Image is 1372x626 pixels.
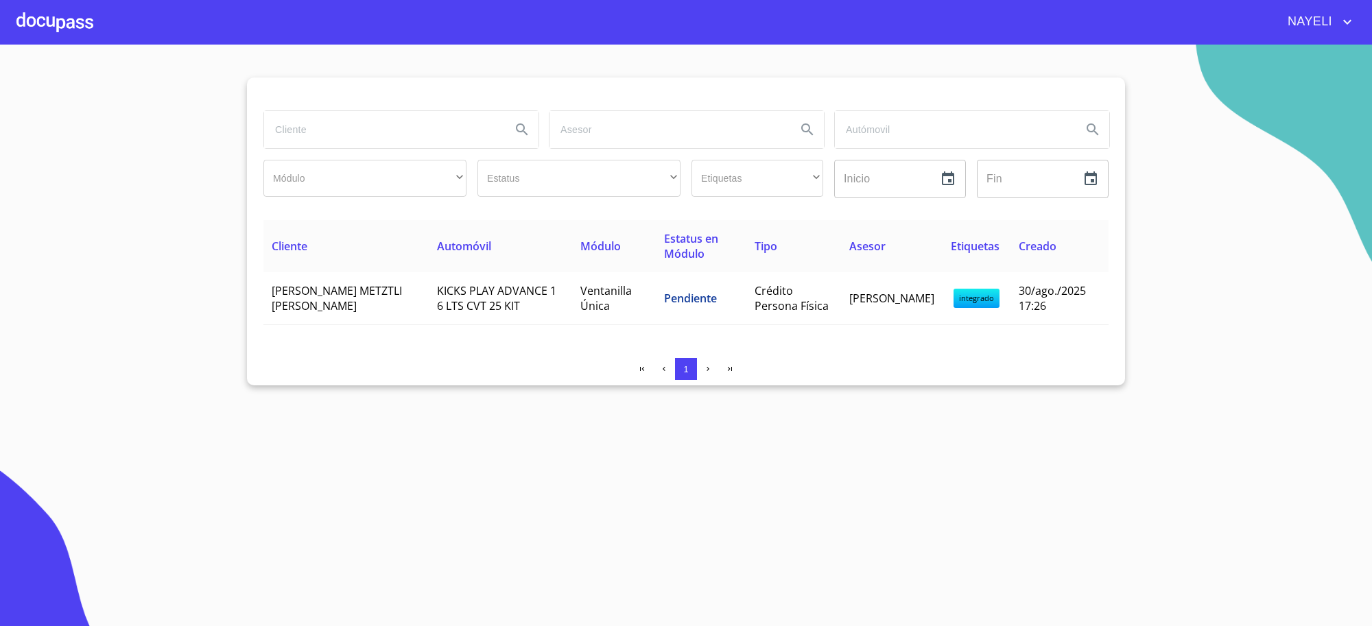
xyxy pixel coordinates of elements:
span: [PERSON_NAME] METZTLI [PERSON_NAME] [272,283,402,313]
input: search [264,111,500,148]
div: ​ [477,160,681,197]
div: ​ [263,160,466,197]
span: Pendiente [664,291,717,306]
span: Automóvil [437,239,491,254]
button: 1 [675,358,697,380]
input: search [835,111,1071,148]
span: Ventanilla Única [580,283,632,313]
input: search [549,111,785,148]
span: Cliente [272,239,307,254]
button: account of current user [1277,11,1356,33]
div: ​ [691,160,823,197]
span: Etiquetas [951,239,1000,254]
button: Search [791,113,824,146]
span: 30/ago./2025 17:26 [1019,283,1086,313]
span: Creado [1019,239,1056,254]
button: Search [506,113,539,146]
span: 1 [683,364,688,374]
span: Crédito Persona Física [755,283,829,313]
button: Search [1076,113,1109,146]
span: Estatus en Módulo [664,231,718,261]
span: Tipo [755,239,777,254]
span: Asesor [849,239,886,254]
span: [PERSON_NAME] [849,291,934,306]
span: NAYELI [1277,11,1339,33]
span: integrado [954,289,1000,308]
span: Módulo [580,239,621,254]
span: KICKS PLAY ADVANCE 1 6 LTS CVT 25 KIT [437,283,556,313]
